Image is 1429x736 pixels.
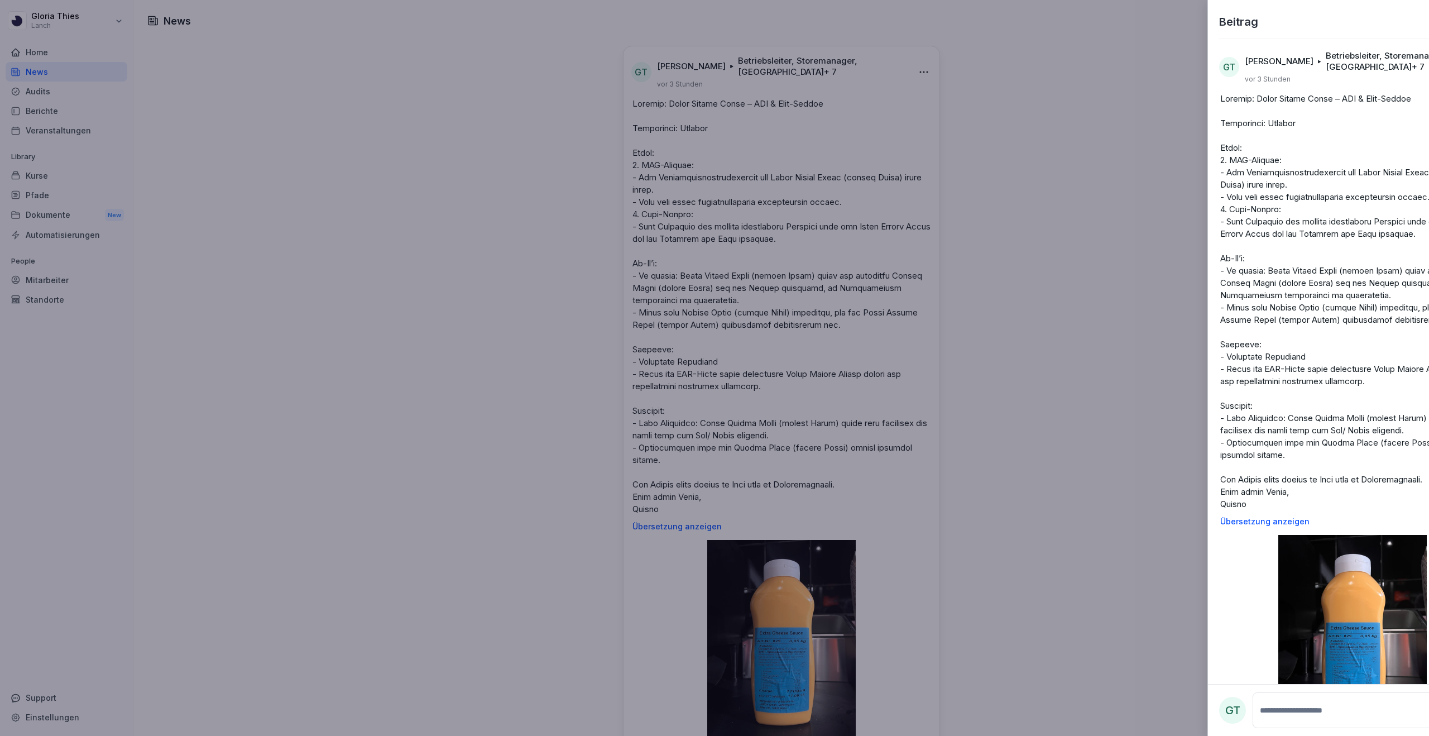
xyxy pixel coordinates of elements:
[1219,13,1258,30] p: Beitrag
[1245,75,1291,84] p: vor 3 Stunden
[1278,535,1427,733] img: ec0ls6d4hplb9vdpcifehj8l.png
[1245,56,1313,67] p: [PERSON_NAME]
[1219,57,1239,77] div: GT
[1219,697,1246,724] div: GT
